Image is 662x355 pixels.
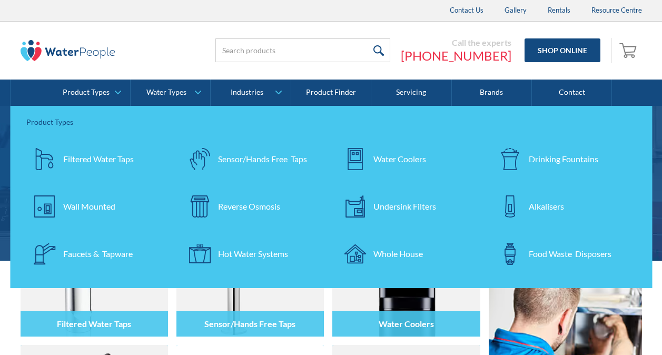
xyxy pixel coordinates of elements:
[617,38,642,63] a: Open cart
[11,106,653,288] nav: Product Types
[21,40,115,61] img: The Water People
[492,141,637,177] a: Drinking Fountains
[373,153,426,165] div: Water Coolers
[379,319,434,329] h4: Water Coolers
[26,141,171,177] a: Filtered Water Taps
[57,319,131,329] h4: Filtered Water Taps
[181,235,326,272] a: Hot Water Systems
[218,248,288,260] div: Hot Water Systems
[337,188,481,225] a: Undersink Filters
[218,200,280,213] div: Reverse Osmosis
[211,80,290,106] a: Industries
[492,235,637,272] a: Food Waste Disposers
[131,80,210,106] a: Water Types
[492,188,637,225] a: Alkalisers
[371,80,451,106] a: Servicing
[146,88,186,97] div: Water Types
[26,235,171,272] a: Faucets & Tapware
[373,200,436,213] div: Undersink Filters
[218,153,307,165] div: Sensor/Hands Free Taps
[63,153,134,165] div: Filtered Water Taps
[181,141,326,177] a: Sensor/Hands Free Taps
[532,80,612,106] a: Contact
[204,319,295,329] h4: Sensor/Hands Free Taps
[63,200,115,213] div: Wall Mounted
[63,248,133,260] div: Faucets & Tapware
[291,80,371,106] a: Product Finder
[337,141,481,177] a: Water Coolers
[452,80,532,106] a: Brands
[51,80,130,106] a: Product Types
[529,248,611,260] div: Food Waste Disposers
[181,188,326,225] a: Reverse Osmosis
[63,88,110,97] div: Product Types
[231,88,263,97] div: Industries
[619,42,639,58] img: shopping cart
[525,38,600,62] a: Shop Online
[401,37,511,48] div: Call the experts
[26,188,171,225] a: Wall Mounted
[26,116,637,127] div: Product Types
[337,235,481,272] a: Whole House
[215,38,390,62] input: Search products
[373,248,423,260] div: Whole House
[529,153,598,165] div: Drinking Fountains
[529,200,564,213] div: Alkalisers
[401,48,511,64] a: [PHONE_NUMBER]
